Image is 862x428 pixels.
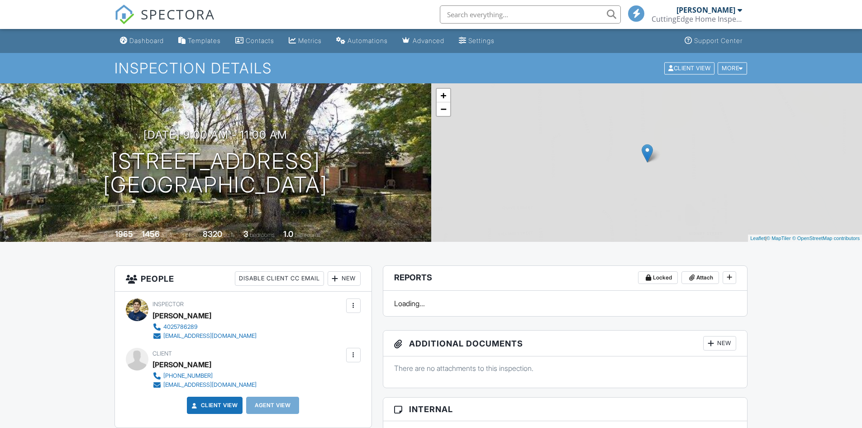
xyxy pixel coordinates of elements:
div: New [703,336,736,351]
span: Client [152,350,172,357]
div: Client View [664,62,714,74]
div: [PERSON_NAME] [152,309,211,322]
a: Metrics [285,33,325,49]
div: [PERSON_NAME] [152,358,211,371]
a: Automations (Basic) [333,33,391,49]
span: SPECTORA [141,5,215,24]
a: [EMAIL_ADDRESS][DOMAIN_NAME] [152,332,257,341]
a: © OpenStreetMap contributors [792,236,860,241]
h1: [STREET_ADDRESS] [GEOGRAPHIC_DATA] [103,149,328,197]
a: Zoom out [437,102,450,116]
div: [PERSON_NAME] [676,5,735,14]
a: Support Center [681,33,746,49]
a: SPECTORA [114,12,215,31]
span: Lot Size [182,231,201,238]
div: [PHONE_NUMBER] [163,372,213,380]
p: There are no attachments to this inspection. [394,363,737,373]
div: Settings [468,37,495,44]
div: 1456 [142,229,160,239]
a: Zoom in [437,89,450,102]
div: 1965 [115,229,133,239]
div: Advanced [413,37,444,44]
div: Support Center [694,37,743,44]
span: bathrooms [295,231,320,238]
a: Contacts [232,33,278,49]
div: 3 [243,229,248,239]
input: Search everything... [440,5,621,24]
a: 4025786289 [152,322,257,332]
a: Templates [175,33,224,49]
div: Automations [348,37,388,44]
div: CuttingEdge Home Inspections [652,14,742,24]
div: More [718,62,747,74]
div: [EMAIL_ADDRESS][DOMAIN_NAME] [163,332,257,340]
a: Settings [455,33,498,49]
a: Dashboard [116,33,167,49]
h3: [DATE] 9:00 am - 11:00 am [143,129,287,141]
a: [EMAIL_ADDRESS][DOMAIN_NAME] [152,380,257,390]
a: Leaflet [750,236,765,241]
div: 8320 [203,229,222,239]
span: sq.ft. [224,231,235,238]
div: | [748,235,862,242]
span: Built [104,231,114,238]
span: Inspector [152,301,184,308]
a: © MapTiler [767,236,791,241]
div: Dashboard [129,37,164,44]
div: 1.0 [283,229,293,239]
div: Contacts [246,37,274,44]
h3: Additional Documents [383,331,748,356]
div: Metrics [298,37,322,44]
span: sq. ft. [161,231,174,238]
div: Templates [188,37,221,44]
h3: Internal [383,398,748,421]
h1: Inspection Details [114,60,748,76]
div: Disable Client CC Email [235,271,324,286]
div: New [328,271,361,286]
img: The Best Home Inspection Software - Spectora [114,5,134,24]
a: Client View [190,401,238,410]
h3: People [115,266,371,292]
a: [PHONE_NUMBER] [152,371,257,380]
span: bedrooms [250,231,275,238]
div: [EMAIL_ADDRESS][DOMAIN_NAME] [163,381,257,389]
a: Client View [663,64,717,71]
a: Advanced [399,33,448,49]
div: 4025786289 [163,323,198,331]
